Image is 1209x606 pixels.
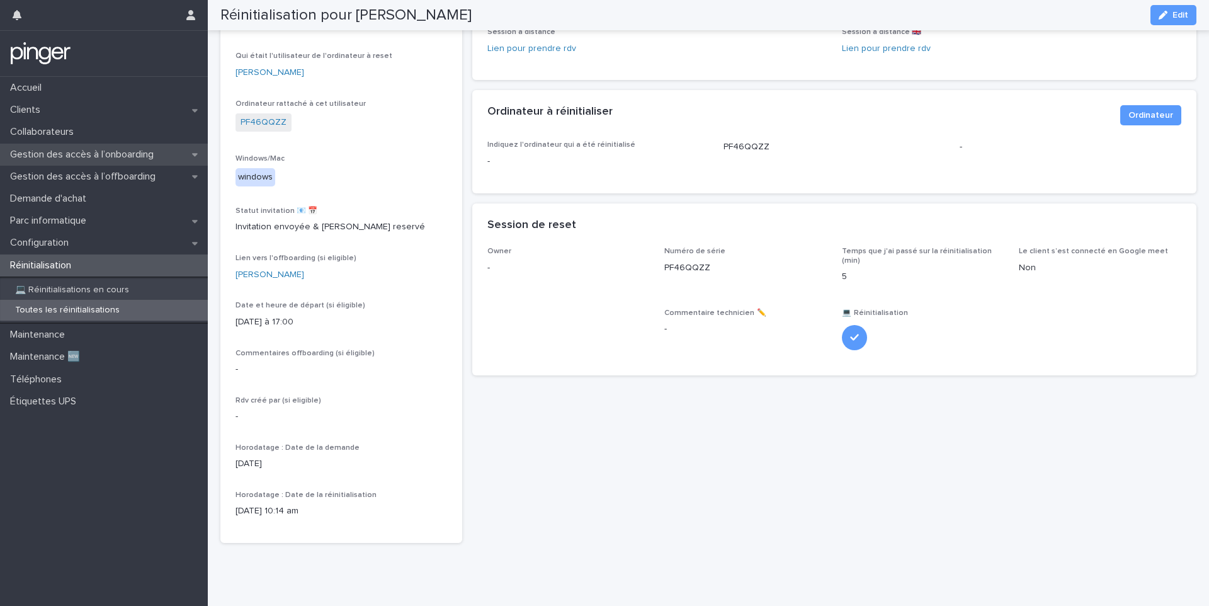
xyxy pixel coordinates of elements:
[236,505,447,518] p: [DATE] 10:14 am
[236,457,447,471] p: [DATE]
[1128,109,1173,122] span: Ordinateur
[5,237,79,249] p: Configuration
[487,155,708,168] p: -
[236,100,366,108] span: Ordinateur rattaché à cet utilisateur
[487,141,635,149] span: Indiquez l'ordinateur qui a été réinitialisé
[10,41,71,66] img: mTgBEunGTSyRkCgitkcU
[5,260,81,272] p: Réinitialisation
[220,6,472,25] h2: Réinitialisation pour [PERSON_NAME]
[236,268,304,282] a: [PERSON_NAME]
[236,52,392,60] span: Qui était l'utilisateur de l'ordinateur à reset
[664,261,827,275] p: PF46QQZZ
[5,149,164,161] p: Gestion des accès à l’onboarding
[5,82,52,94] p: Accueil
[5,374,72,386] p: Téléphones
[960,140,1181,154] p: -
[236,444,360,452] span: Horodatage : Date de la demande
[842,270,1004,283] p: 5
[5,171,166,183] p: Gestion des accès à l’offboarding
[236,207,317,215] span: Statut invitation 📧 📅
[5,104,50,116] p: Clients
[5,396,86,408] p: Étiquettes UPS
[5,126,84,138] p: Collaborateurs
[5,305,130,316] p: Toutes les réinitialisations
[236,254,356,262] span: Lien vers l'offboarding (si eligible)
[1019,261,1181,275] p: Non
[842,44,931,53] a: Lien pour prendre rdv
[487,261,650,275] p: -
[487,28,555,36] span: Session à distance
[1172,11,1188,20] span: Edit
[5,329,75,341] p: Maintenance
[487,219,576,232] h2: Session de reset
[842,28,921,36] span: Session à distance 🇬🇧
[241,116,287,129] a: PF46QQZZ
[664,323,827,336] p: -
[236,66,304,79] a: [PERSON_NAME]
[487,105,613,119] h2: Ordinateur à réinitialiser
[664,248,725,255] span: Numéro de série
[664,309,766,317] span: Commentaire technicien ✏️
[487,44,576,53] a: Lien pour prendre rdv
[236,155,285,163] span: Windows/Mac
[5,193,96,205] p: Demande d'achat
[724,140,945,154] p: PF46QQZZ
[236,491,377,499] span: Horodatage : Date de la réinitialisation
[236,350,375,357] span: Commentaires offboarding (si éligible)
[5,285,139,295] p: 💻 Réinitialisations en cours
[236,410,447,423] p: -
[1120,105,1181,125] button: Ordinateur
[236,168,275,186] div: windows
[842,248,992,264] span: Temps que j'ai passé sur la réinitialisation (min)
[842,309,908,317] span: 💻 Réinitialisation
[236,397,321,404] span: Rdv créé par (si eligible)
[236,220,447,234] p: Invitation envoyée & [PERSON_NAME] reservé
[1019,248,1168,255] span: Le client s’est connecté en Google meet
[1150,5,1196,25] button: Edit
[5,215,96,227] p: Parc informatique
[236,316,447,329] p: [DATE] à 17:00
[236,363,447,376] p: -
[487,248,511,255] span: Owner
[236,302,365,309] span: Date et heure de départ (si éligible)
[5,351,90,363] p: Maintenance 🆕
